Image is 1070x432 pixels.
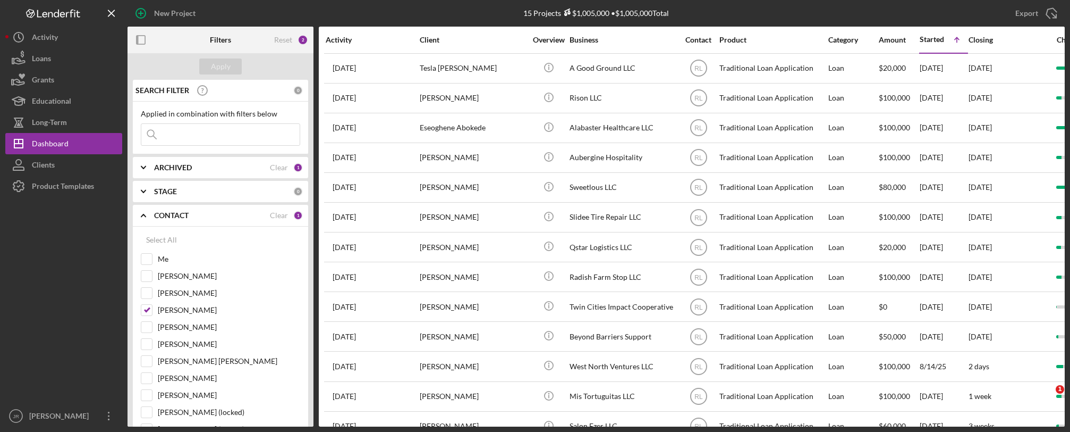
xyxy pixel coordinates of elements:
[158,407,300,418] label: [PERSON_NAME] (locked)
[420,54,526,82] div: Tesla [PERSON_NAME]
[828,293,878,321] div: Loan
[210,36,231,44] b: Filters
[969,421,995,430] time: 3 weeks
[274,36,292,44] div: Reset
[969,302,992,311] time: [DATE]
[969,182,992,192] time: [DATE]
[879,272,910,281] span: $100,000
[570,233,676,261] div: Qstar Logistics LLC
[158,373,300,384] label: [PERSON_NAME]
[719,54,826,82] div: Traditional Loan Application
[969,243,992,252] time: [DATE]
[1056,385,1064,394] span: 1
[1005,3,1065,24] button: Export
[5,69,122,90] a: Grants
[5,133,122,154] button: Dashboard
[570,383,676,411] div: Mis Tortuguitas LLC
[154,163,192,172] b: ARCHIVED
[828,233,878,261] div: Loan
[5,154,122,176] a: Clients
[920,173,967,202] div: [DATE]
[32,90,71,114] div: Educational
[920,35,944,44] div: Started
[13,413,19,419] text: JR
[5,405,122,427] button: JR[PERSON_NAME]
[920,144,967,172] div: [DATE]
[32,48,51,72] div: Loans
[32,133,69,157] div: Dashboard
[420,293,526,321] div: [PERSON_NAME]
[5,176,122,197] a: Product Templates
[719,293,826,321] div: Traditional Loan Application
[570,173,676,202] div: Sweetlous LLC
[158,390,300,401] label: [PERSON_NAME]
[154,3,196,24] div: New Project
[920,54,967,82] div: [DATE]
[420,383,526,411] div: [PERSON_NAME]
[879,392,910,401] span: $100,000
[5,90,122,112] button: Educational
[969,123,992,132] time: [DATE]
[333,123,356,132] time: 2025-06-26 07:27
[420,233,526,261] div: [PERSON_NAME]
[920,293,967,321] div: [DATE]
[969,153,992,162] time: [DATE]
[333,183,356,192] time: 2025-07-11 19:06
[828,36,878,44] div: Category
[158,271,300,281] label: [PERSON_NAME]
[879,36,919,44] div: Amount
[678,36,718,44] div: Contact
[128,3,206,24] button: New Project
[298,35,308,45] div: 2
[570,263,676,291] div: Radish Farm Stop LLC
[828,144,878,172] div: Loan
[1015,3,1038,24] div: Export
[333,153,356,162] time: 2025-07-07 17:34
[420,114,526,142] div: Eseoghene Abokede
[141,110,300,118] div: Applied in combination with filters below
[135,86,189,95] b: SEARCH FILTER
[920,233,967,261] div: [DATE]
[719,84,826,112] div: Traditional Loan Application
[293,211,303,220] div: 1
[828,114,878,142] div: Loan
[293,163,303,172] div: 1
[920,114,967,142] div: [DATE]
[270,211,288,220] div: Clear
[333,243,356,252] time: 2025-08-07 16:22
[879,114,919,142] div: $100,000
[719,233,826,261] div: Traditional Loan Application
[879,173,919,202] div: $80,000
[333,333,356,341] time: 2025-08-18 23:36
[879,84,919,112] div: $100,000
[326,36,419,44] div: Activity
[828,352,878,380] div: Loan
[920,84,967,112] div: [DATE]
[694,273,703,281] text: RL
[920,263,967,291] div: [DATE]
[420,322,526,351] div: [PERSON_NAME]
[570,293,676,321] div: Twin Cities Impact Cooperative
[32,27,58,51] div: Activity
[828,383,878,411] div: Loan
[5,48,122,69] button: Loans
[5,112,122,133] a: Long-Term
[211,59,231,74] div: Apply
[420,144,526,172] div: [PERSON_NAME]
[879,212,910,221] span: $100,000
[570,36,676,44] div: Business
[969,272,992,281] time: [DATE]
[694,124,703,132] text: RL
[158,288,300,298] label: [PERSON_NAME]
[879,332,906,341] span: $50,000
[694,154,703,162] text: RL
[969,36,1048,44] div: Closing
[719,352,826,380] div: Traditional Loan Application
[5,27,122,48] button: Activity
[694,393,703,401] text: RL
[333,362,356,371] time: 2025-09-23 16:34
[969,392,991,401] time: 1 week
[694,303,703,311] text: RL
